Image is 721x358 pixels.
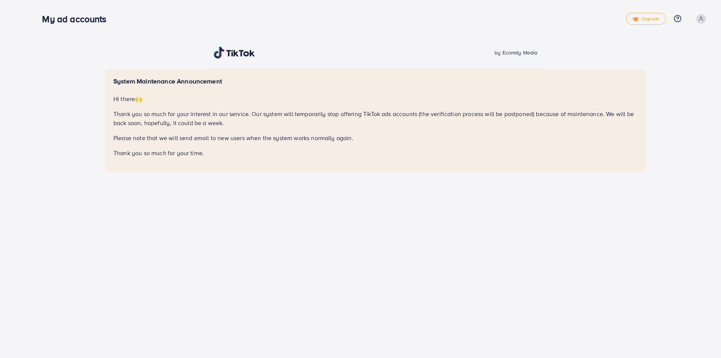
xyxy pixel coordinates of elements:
[113,148,638,157] p: Thank you so much for your time.
[113,109,638,127] p: Thank you so much for your interest in our service. Our system will temporarily stop offering Tik...
[626,13,666,25] a: tickUpgrade
[113,133,638,142] p: Please note that we will send email to new users when the system works normally again.
[214,47,255,59] img: TikTok
[495,49,537,56] span: by Ecomdy Media
[113,77,638,85] h5: System Maintenance Announcement
[135,95,142,103] span: 🙌
[42,14,112,24] h3: My ad accounts
[632,17,639,22] img: tick
[632,16,659,22] span: Upgrade
[113,94,638,103] p: Hi there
